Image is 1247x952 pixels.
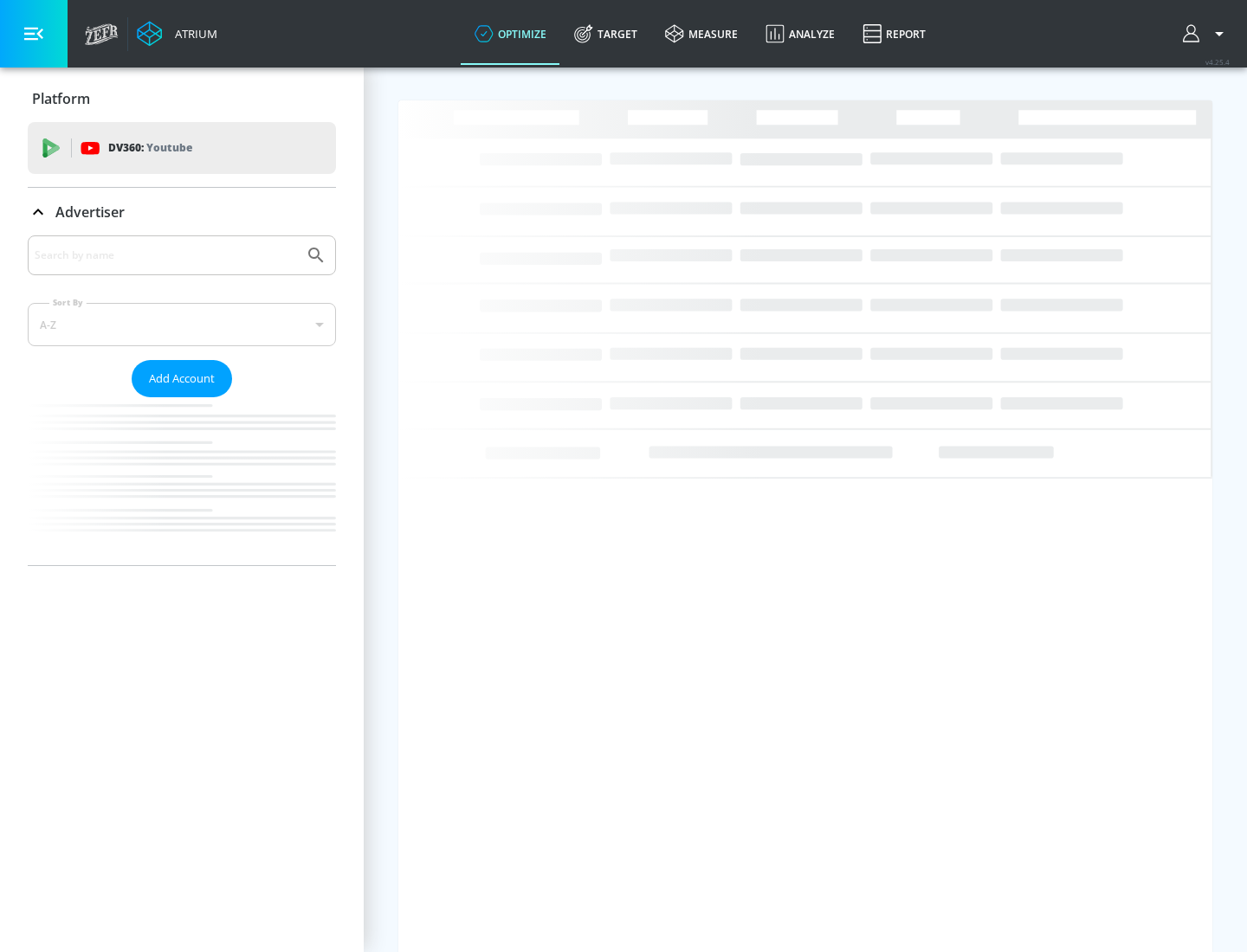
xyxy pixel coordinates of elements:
[137,21,217,47] a: Atrium
[49,297,87,308] label: Sort By
[28,397,336,565] nav: list of Advertiser
[132,360,232,397] button: Add Account
[35,244,297,267] input: Search by name
[28,74,336,123] div: Platform
[651,3,752,65] a: measure
[560,3,651,65] a: Target
[28,188,336,236] div: Advertiser
[108,138,192,158] p: DV360:
[32,89,90,108] p: Platform
[28,303,336,346] div: A-Z
[461,3,560,65] a: optimize
[55,203,125,222] p: Advertiser
[849,3,940,65] a: Report
[28,122,336,174] div: DV360: Youtube
[28,235,336,565] div: Advertiser
[168,26,217,42] div: Atrium
[149,369,215,389] span: Add Account
[752,3,849,65] a: Analyze
[146,138,192,157] p: Youtube
[1205,57,1230,67] span: v 4.25.4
